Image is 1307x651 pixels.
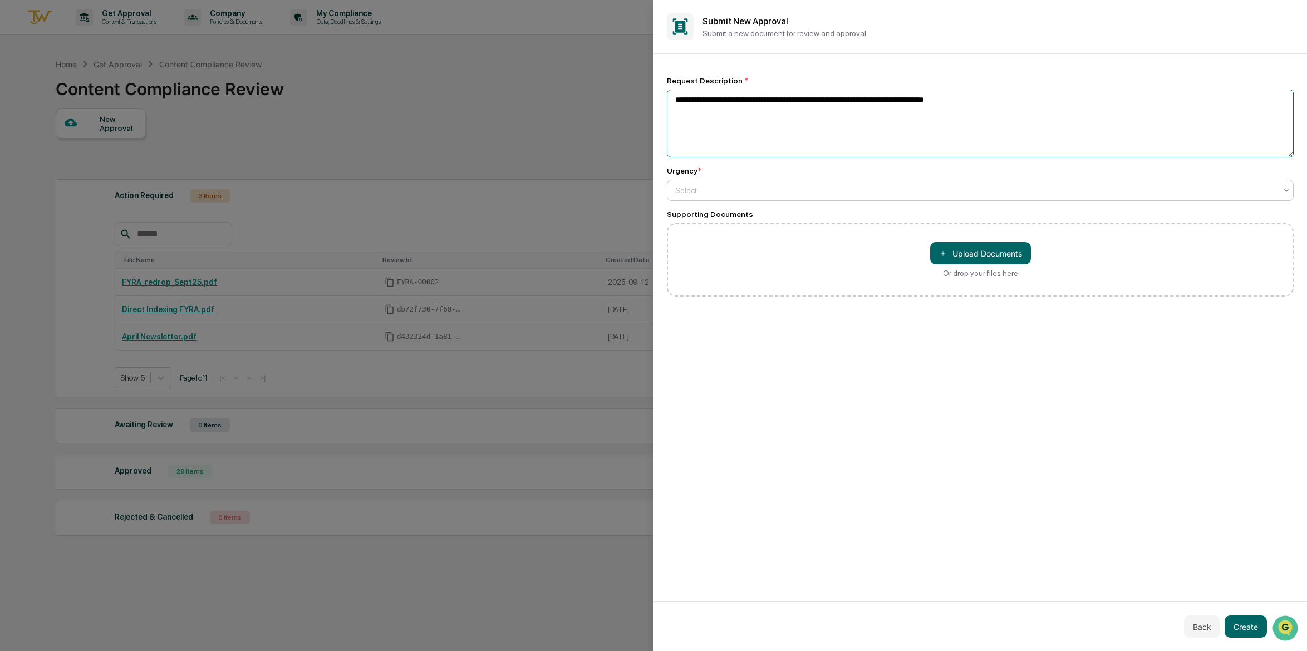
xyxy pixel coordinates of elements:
[38,85,183,96] div: Start new chat
[81,141,90,150] div: 🗄️
[22,161,70,172] span: Data Lookup
[111,189,135,197] span: Pylon
[11,85,31,105] img: 1746055101610-c473b297-6a78-478c-a979-82029cc54cd1
[11,162,20,171] div: 🔎
[1225,615,1267,638] button: Create
[76,136,143,156] a: 🗄️Attestations
[7,136,76,156] a: 🖐️Preclearance
[22,140,72,151] span: Preclearance
[38,96,141,105] div: We're available if you need us!
[11,141,20,150] div: 🖐️
[943,269,1018,278] div: Or drop your files here
[92,140,138,151] span: Attestations
[1184,615,1220,638] button: Back
[667,76,1294,85] div: Request Description
[11,23,203,41] p: How can we help?
[2,2,27,27] button: Open customer support
[189,88,203,102] button: Start new chat
[702,29,1294,38] p: Submit a new document for review and approval
[78,188,135,197] a: Powered byPylon
[2,4,27,24] img: f2157a4c-a0d3-4daa-907e-bb6f0de503a5-1751232295721
[7,157,75,177] a: 🔎Data Lookup
[667,166,701,175] div: Urgency
[667,210,1294,219] div: Supporting Documents
[939,248,947,259] span: ＋
[930,242,1031,264] button: Or drop your files here
[702,16,1294,27] h2: Submit New Approval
